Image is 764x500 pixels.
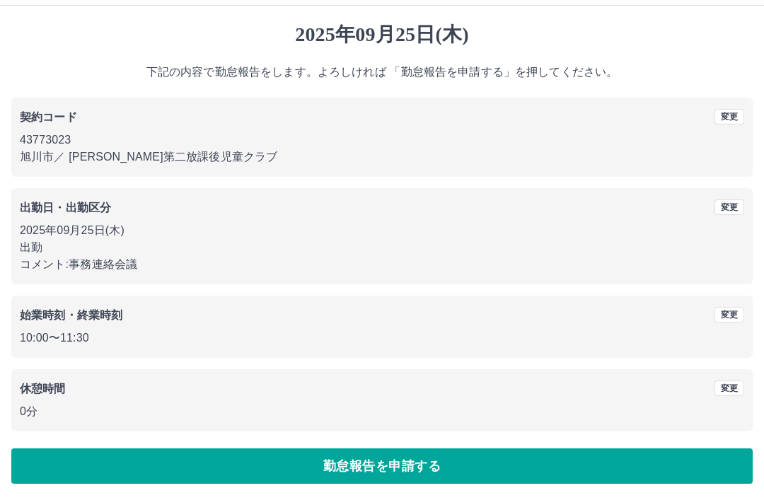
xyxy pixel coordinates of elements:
[11,64,753,81] p: 下記の内容で勤怠報告をします。よろしければ 「勤怠報告を申請する」を押してください。
[20,111,77,123] b: 契約コード
[714,109,744,124] button: 変更
[11,23,753,47] h1: 2025年09月25日(木)
[20,132,744,149] p: 43773023
[714,199,744,215] button: 変更
[20,202,111,214] b: 出勤日・出勤区分
[20,256,744,273] p: コメント: 事務連絡会議
[11,448,753,484] button: 勤怠報告を申請する
[714,380,744,396] button: 変更
[20,149,744,165] p: 旭川市 ／ [PERSON_NAME]第二放課後児童クラブ
[20,309,122,321] b: 始業時刻・終業時刻
[20,330,744,347] p: 10:00 〜 11:30
[20,383,66,395] b: 休憩時間
[20,239,744,256] p: 出勤
[20,403,744,420] p: 0分
[20,222,744,239] p: 2025年09月25日(木)
[714,307,744,322] button: 変更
